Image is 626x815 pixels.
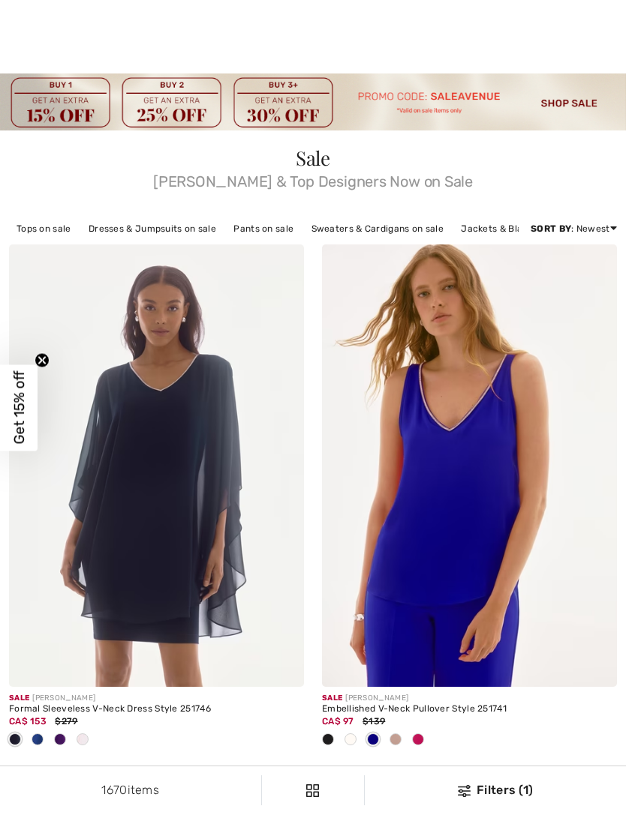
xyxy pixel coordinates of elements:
span: Get 15% off [11,371,28,445]
span: CA$ 153 [9,716,47,727]
div: Purple orchid [49,728,71,753]
div: Vanilla 30 [339,728,362,753]
a: Tops on sale [9,219,79,238]
div: Quartz [71,728,94,753]
strong: Sort By [531,223,571,234]
span: $279 [55,716,77,727]
div: Royal Sapphire 163 [362,728,384,753]
button: Close teaser [35,352,50,367]
span: CA$ 97 [322,716,354,727]
div: : Newest [531,222,617,235]
div: Formal Sleeveless V-Neck Dress Style 251746 [9,704,304,715]
img: Filters [458,785,471,797]
a: Sweaters & Cardigans on sale [304,219,451,238]
span: Sale [9,694,29,703]
span: $139 [363,716,385,727]
div: [PERSON_NAME] [9,693,304,704]
span: 1670 [101,783,127,797]
div: [PERSON_NAME] [322,693,617,704]
a: Dresses & Jumpsuits on sale [81,219,224,238]
div: Black [317,728,339,753]
img: Formal Sleeveless V-Neck Dress Style 251746. Midnight Blue [9,244,304,687]
div: Geranium [407,728,429,753]
div: Filters (1) [374,781,617,799]
a: Pants on sale [226,219,301,238]
div: Royal Sapphire 163 [26,728,49,753]
img: Filters [306,784,319,797]
img: Embellished V-Neck Pullover Style 251741. Black [322,244,617,687]
iframe: Opens a widget where you can chat to one of our agents [528,770,611,808]
span: Sale [322,694,342,703]
div: Midnight Blue [4,728,26,753]
span: [PERSON_NAME] & Top Designers Now on Sale [9,168,617,189]
a: Jackets & Blazers on sale [453,219,583,238]
span: Sale [296,145,330,171]
div: Sand [384,728,407,753]
div: Embellished V-Neck Pullover Style 251741 [322,704,617,715]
